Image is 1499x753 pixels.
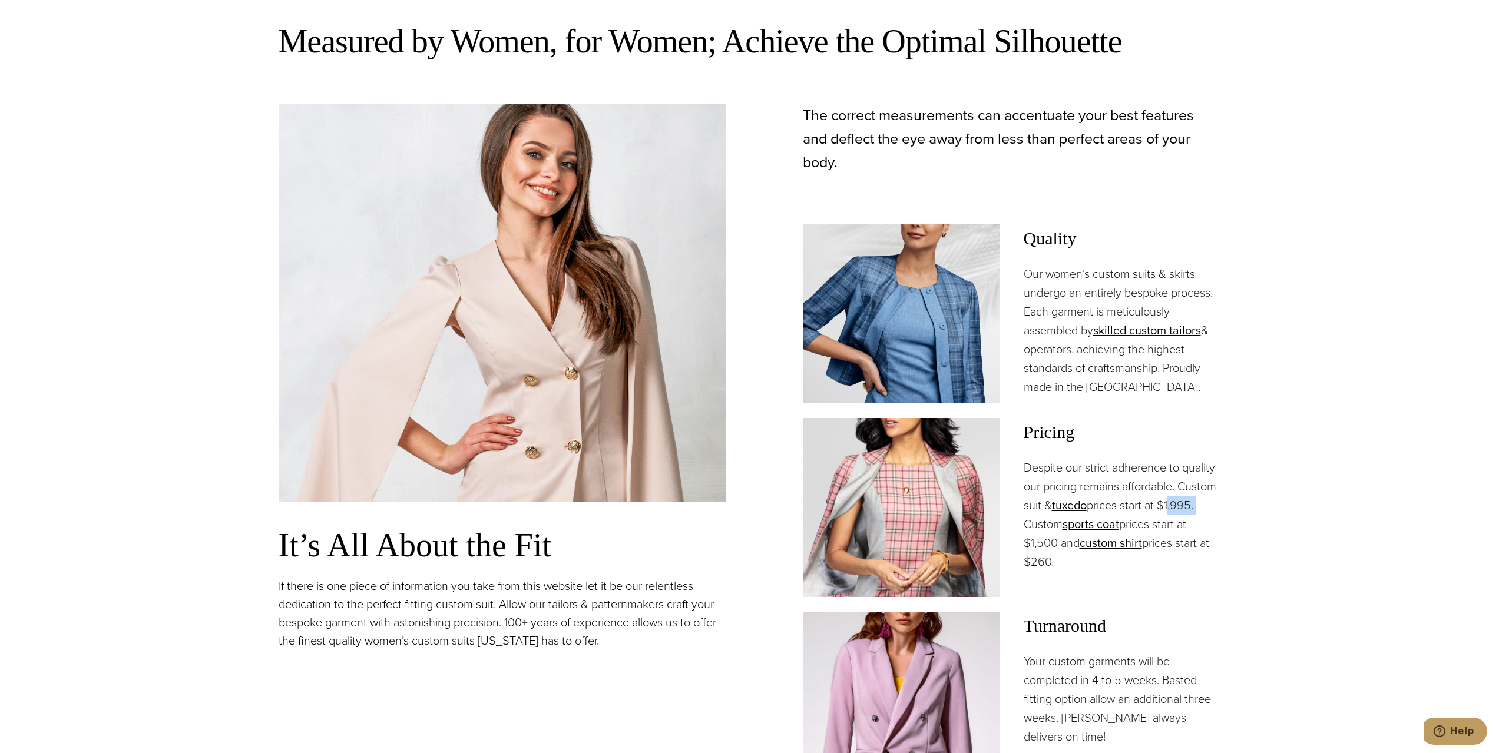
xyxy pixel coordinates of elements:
a: skilled custom tailors [1093,321,1201,339]
a: sports coat [1063,515,1119,533]
img: Woman in blue bespoke suit with blue plaid. [803,224,1000,403]
span: Quality [1024,224,1221,253]
img: Woman in custom made red checked dress with matching custom jacket over shoulders. [803,418,1000,597]
span: Turnaround [1024,612,1221,640]
a: tuxedo [1052,496,1087,514]
p: Despite our strict adherence to quality our pricing remains affordable. Custom suit & prices star... [1024,458,1221,571]
h2: Measured by Women, for Women; Achieve the Optimal Silhouette [279,21,1221,62]
span: Pricing [1024,418,1221,446]
img: Custom tailored women's bespoke suit in off-white double breasted. [279,104,726,502]
p: The correct measurements can accentuate your best features and deflect the eye away from less tha... [803,104,1221,174]
a: custom shirt [1080,534,1142,552]
p: If there is one piece of information you take from this website let it be our relentless dedicati... [279,577,726,650]
iframe: Opens a widget where you can chat to one of our agents [1424,718,1487,747]
h3: It’s All About the Fit [279,525,726,565]
p: Our women’s custom suits & skirts undergo an entirely bespoke process. Each garment is meticulous... [1024,264,1221,396]
p: Your custom garments will be completed in 4 to 5 weeks. Basted fitting option allow an additional... [1024,652,1221,746]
